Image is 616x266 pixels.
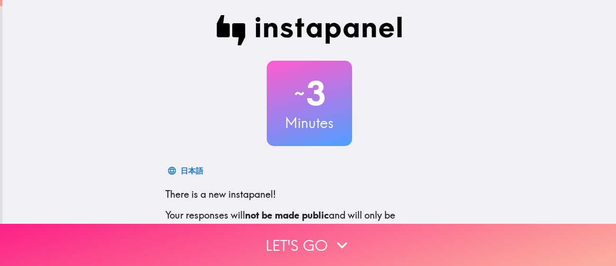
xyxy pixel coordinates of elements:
[245,209,329,221] b: not be made public
[217,15,402,46] img: Instapanel
[165,161,207,180] button: 日本語
[267,113,352,133] h3: Minutes
[165,209,453,248] p: Your responses will and will only be confidentially shared with our clients. We'll need your emai...
[181,164,203,177] div: 日本語
[267,74,352,113] h2: 3
[293,79,306,108] span: ~
[165,188,276,200] span: There is a new instapanel!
